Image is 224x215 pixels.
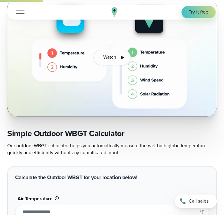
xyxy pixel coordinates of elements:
h2: Simple Outdoor WBGT Calculator [7,128,217,139]
button: Watch [93,50,131,65]
h2: Calculate the Outdoor WBGT for your location below! [15,174,138,181]
p: Our outdoor WBGT calculator helps you automatically measure the wet bulb globe temperature quickl... [7,142,217,156]
span: Call sales [189,198,209,205]
span: Try it free [189,9,208,16]
span: Watch [103,54,116,61]
a: Call sales [174,195,217,208]
a: Try it free [181,6,216,18]
span: Air Temperature [18,195,53,202]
